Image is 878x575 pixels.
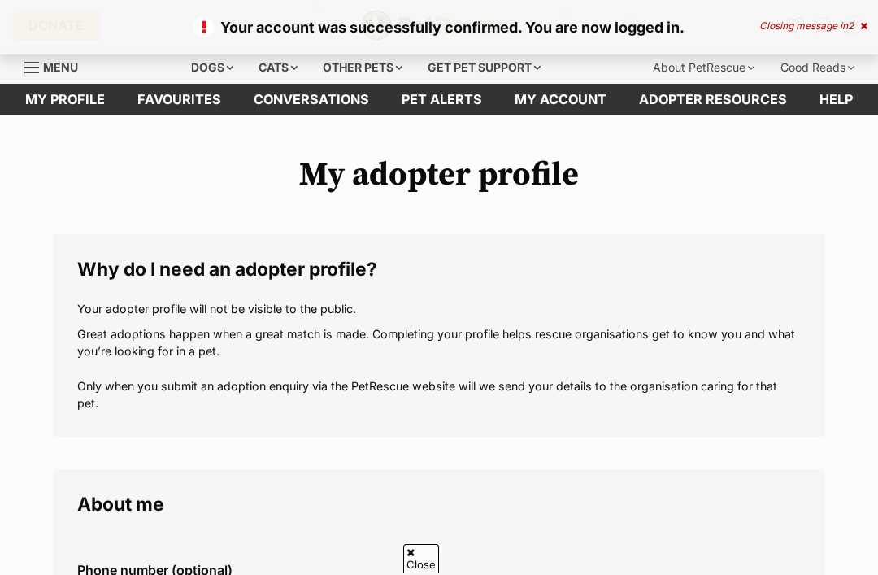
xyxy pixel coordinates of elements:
[121,84,237,115] a: Favourites
[769,51,866,84] div: Good Reads
[403,544,439,573] span: Close
[9,84,121,115] a: My profile
[53,156,825,194] h1: My adopter profile
[803,84,869,115] a: Help
[77,494,801,515] legend: About me
[385,84,498,115] a: Pet alerts
[641,51,766,84] div: About PetRescue
[311,51,414,84] div: Other pets
[416,51,552,84] div: Get pet support
[77,259,801,280] legend: Why do I need an adopter profile?
[180,51,245,84] div: Dogs
[623,84,803,115] a: Adopter resources
[77,325,801,412] p: Great adoptions happen when a great match is made. Completing your profile helps rescue organisat...
[237,84,385,115] a: conversations
[53,234,825,437] fieldset: Why do I need an adopter profile?
[77,300,801,317] p: Your adopter profile will not be visible to the public.
[498,84,623,115] a: My account
[247,51,309,84] div: Cats
[24,51,89,81] a: Menu
[43,60,78,74] span: Menu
